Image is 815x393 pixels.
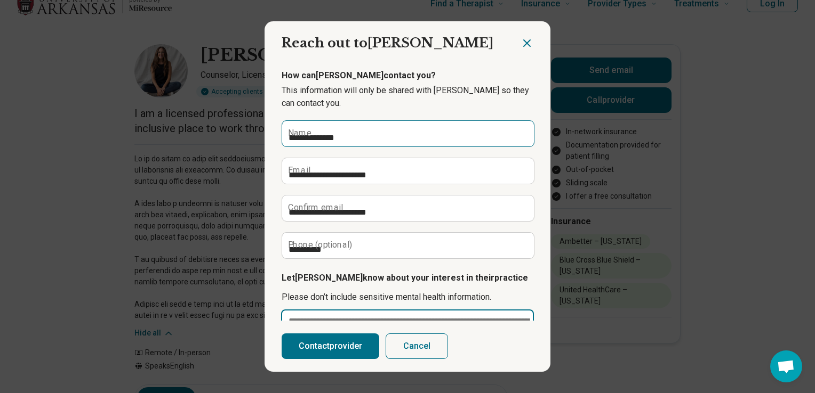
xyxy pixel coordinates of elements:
button: Contactprovider [282,333,379,359]
span: Reach out to [PERSON_NAME] [282,35,493,51]
button: Cancel [386,333,448,359]
label: Phone (optional) [288,241,353,249]
p: Let [PERSON_NAME] know about your interest in their practice [282,272,533,284]
label: Email [288,166,310,175]
p: How can [PERSON_NAME] contact you? [282,69,533,82]
p: This information will only be shared with [PERSON_NAME] so they can contact you. [282,84,533,110]
label: Confirm email [288,203,343,212]
button: Close dialog [521,37,533,50]
p: Please don’t include sensitive mental health information. [282,291,533,304]
label: Name [288,129,311,137]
